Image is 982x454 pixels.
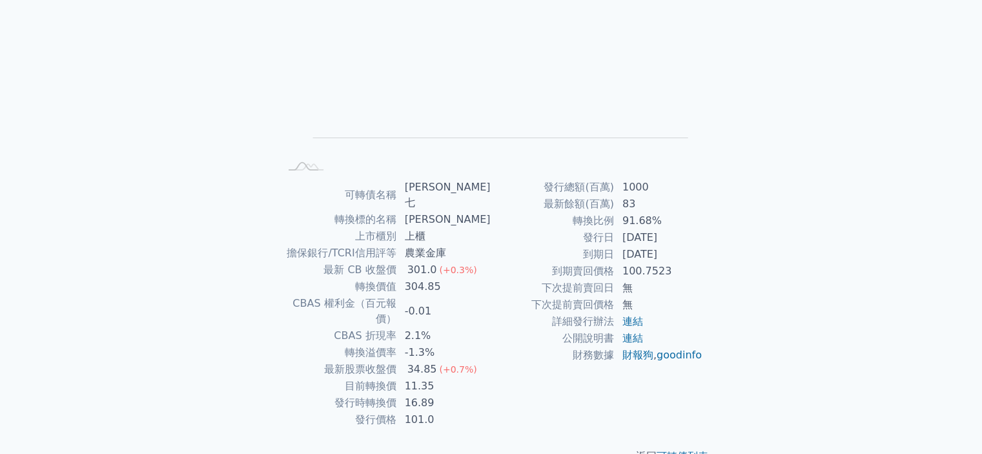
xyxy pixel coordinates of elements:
span: (+0.7%) [439,364,476,375]
a: 連結 [622,315,643,327]
td: 發行價格 [280,411,397,428]
td: 下次提前賣回日 [491,280,615,296]
td: 16.89 [397,395,491,411]
a: goodinfo [657,349,702,361]
td: 目前轉換價 [280,378,397,395]
td: 2.1% [397,327,491,344]
td: 發行時轉換價 [280,395,397,411]
td: 公開說明書 [491,330,615,347]
td: 擔保銀行/TCRI信用評等 [280,245,397,262]
td: 100.7523 [615,263,703,280]
td: 最新股票收盤價 [280,361,397,378]
td: 下次提前賣回價格 [491,296,615,313]
td: [DATE] [615,246,703,263]
div: 34.85 [405,362,440,377]
td: 上櫃 [397,228,491,245]
td: 無 [615,280,703,296]
td: 發行日 [491,229,615,246]
a: 財報狗 [622,349,653,361]
td: 上市櫃別 [280,228,397,245]
td: -0.01 [397,295,491,327]
td: 轉換價值 [280,278,397,295]
td: 無 [615,296,703,313]
td: 91.68% [615,212,703,229]
td: -1.3% [397,344,491,361]
td: 11.35 [397,378,491,395]
div: 301.0 [405,262,440,278]
td: 83 [615,196,703,212]
span: (+0.3%) [439,265,476,275]
td: , [615,347,703,364]
td: 到期賣回價格 [491,263,615,280]
td: 轉換比例 [491,212,615,229]
td: 1000 [615,179,703,196]
td: 發行總額(百萬) [491,179,615,196]
td: 到期日 [491,246,615,263]
td: 財務數據 [491,347,615,364]
g: Chart [301,3,688,157]
td: 可轉債名稱 [280,179,397,211]
td: CBAS 權利金（百元報價） [280,295,397,327]
td: 詳細發行辦法 [491,313,615,330]
td: 304.85 [397,278,491,295]
td: 轉換標的名稱 [280,211,397,228]
td: [PERSON_NAME]七 [397,179,491,211]
td: [DATE] [615,229,703,246]
td: [PERSON_NAME] [397,211,491,228]
a: 連結 [622,332,643,344]
td: 最新 CB 收盤價 [280,262,397,278]
td: 轉換溢價率 [280,344,397,361]
td: 101.0 [397,411,491,428]
iframe: Chat Widget [917,392,982,454]
td: CBAS 折現率 [280,327,397,344]
td: 農業金庫 [397,245,491,262]
td: 最新餘額(百萬) [491,196,615,212]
